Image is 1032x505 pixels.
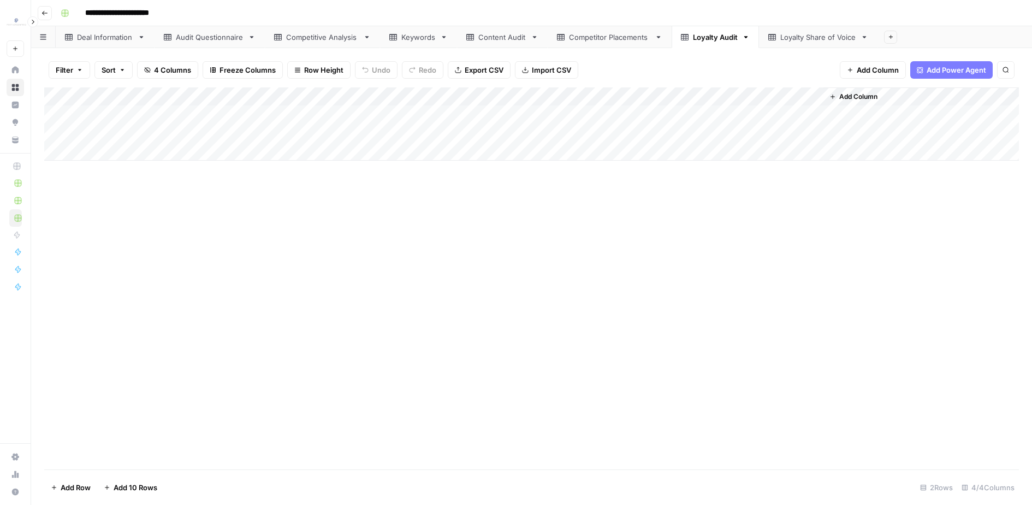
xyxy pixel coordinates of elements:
button: Add Column [840,61,906,79]
span: 4 Columns [154,64,191,75]
a: Browse [7,79,24,96]
div: Competitor Placements [569,32,650,43]
a: Content Audit [457,26,548,48]
button: Filter [49,61,90,79]
span: Sort [102,64,116,75]
button: Import CSV [515,61,578,79]
span: Freeze Columns [220,64,276,75]
div: 4/4 Columns [957,479,1019,496]
div: Keywords [401,32,436,43]
a: Deal Information [56,26,155,48]
span: Import CSV [532,64,571,75]
button: Add Power Agent [910,61,993,79]
span: Row Height [304,64,343,75]
a: Audit Questionnaire [155,26,265,48]
button: Export CSV [448,61,511,79]
button: Add 10 Rows [97,479,164,496]
span: Add Row [61,482,91,493]
div: Content Audit [478,32,526,43]
button: Undo [355,61,398,79]
a: Settings [7,448,24,466]
div: Loyalty Share of Voice [780,32,856,43]
span: Export CSV [465,64,503,75]
div: Competitive Analysis [286,32,359,43]
a: Usage [7,466,24,483]
span: Undo [372,64,390,75]
div: Deal Information [77,32,133,43]
a: Competitive Analysis [265,26,380,48]
span: Add Column [857,64,899,75]
button: Sort [94,61,133,79]
div: Audit Questionnaire [176,32,244,43]
a: Loyalty Audit [672,26,759,48]
a: Competitor Placements [548,26,672,48]
button: Help + Support [7,483,24,501]
a: Home [7,61,24,79]
span: Add 10 Rows [114,482,157,493]
span: Add Column [839,92,877,102]
button: Workspace: PartnerCentric Sales Tools [7,9,24,36]
a: Loyalty Share of Voice [759,26,877,48]
span: Filter [56,64,73,75]
button: Row Height [287,61,351,79]
div: Loyalty Audit [693,32,738,43]
a: Keywords [380,26,457,48]
a: Your Data [7,131,24,149]
img: PartnerCentric Sales Tools Logo [7,13,26,32]
button: 4 Columns [137,61,198,79]
div: 2 Rows [916,479,957,496]
span: Add Power Agent [927,64,986,75]
a: Opportunities [7,114,24,131]
button: Freeze Columns [203,61,283,79]
span: Redo [419,64,436,75]
a: Insights [7,96,24,114]
button: Redo [402,61,443,79]
button: Add Column [825,90,882,104]
button: Add Row [44,479,97,496]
